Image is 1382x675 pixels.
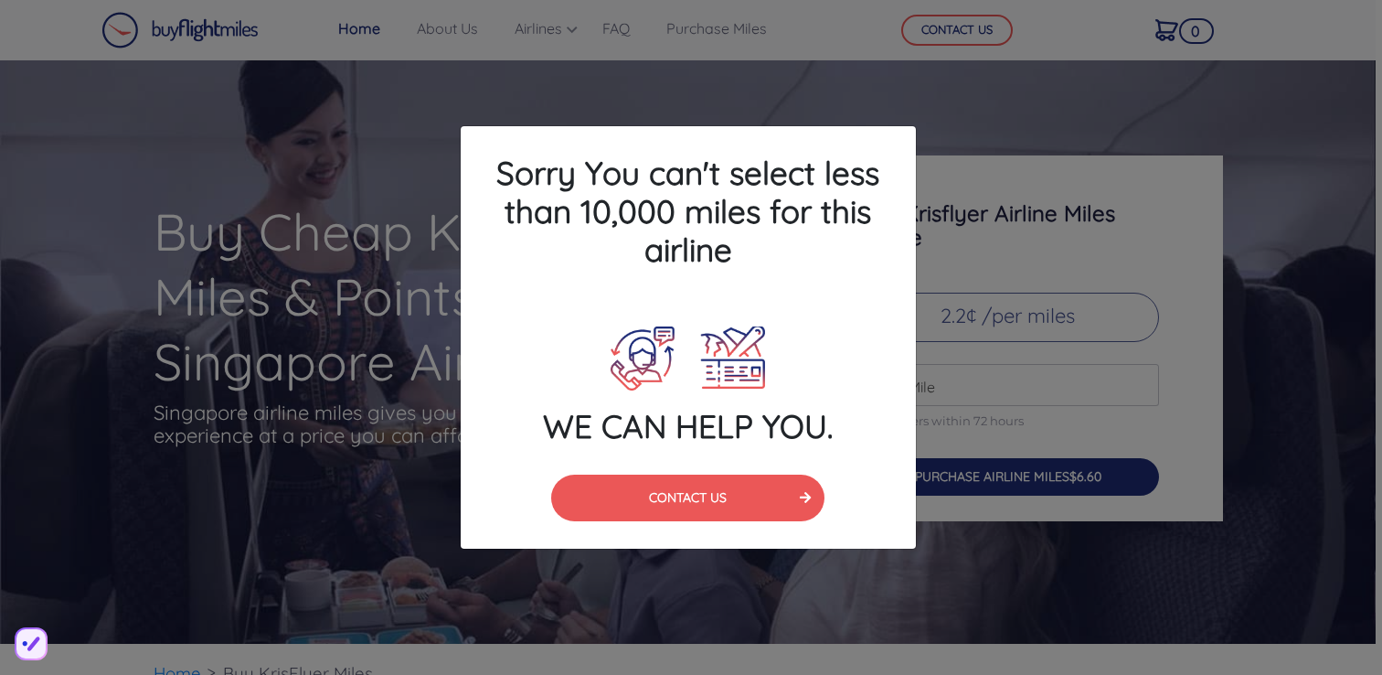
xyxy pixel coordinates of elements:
[700,327,765,391] img: Plane Ticket
[551,487,824,506] a: CONTACT US
[551,475,824,521] button: CONTACT US
[611,327,675,391] img: Call
[461,407,916,445] h4: WE CAN HELP YOU.
[461,126,916,296] h4: Sorry You can't select less than 10,000 miles for this airline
